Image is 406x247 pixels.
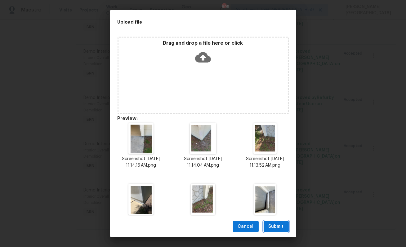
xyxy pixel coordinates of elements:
[269,223,284,231] span: Submit
[241,156,288,169] p: Screenshot [DATE] 11.13.52 AM.png
[253,123,277,154] img: B+e6j4h0I+O9wAAAABJRU5ErkJggg==
[118,40,288,47] p: Drag and drop a file here or click
[179,156,226,169] p: Screenshot [DATE] 11.14.04 AM.png
[190,123,216,154] img: 3ELwEPaoAAAAASUVORK5CYII=
[128,123,154,154] img: OcAAAAAElFTkSuQmCC
[128,184,153,215] img: tkCWQJZAlkCWQJZAlkCWQJvFUJZID9VsWfb54lkCWQJZAlkCWQJZAlkCVw1iSQAfZZW9H8PlkCWQJZAlkCWQJZAlkCWQJvVQI...
[238,223,254,231] span: Cancel
[233,221,259,232] button: Cancel
[264,221,289,232] button: Submit
[254,184,276,215] img: w9UAAAAAElFTkSuQmCC
[191,184,215,215] img: ZHtEQMAQMAUPAEDAEDAFDYOoQsIB76rC3TzYEDAFDwBAwBAwBQ8AQmAYIWMA9DV6yPaIhYAgYAoaAIWAIGAKGwNQhYAH31GFv...
[118,156,165,169] p: Screenshot [DATE] 11.14.15 AM.png
[118,19,261,25] h2: Upload file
